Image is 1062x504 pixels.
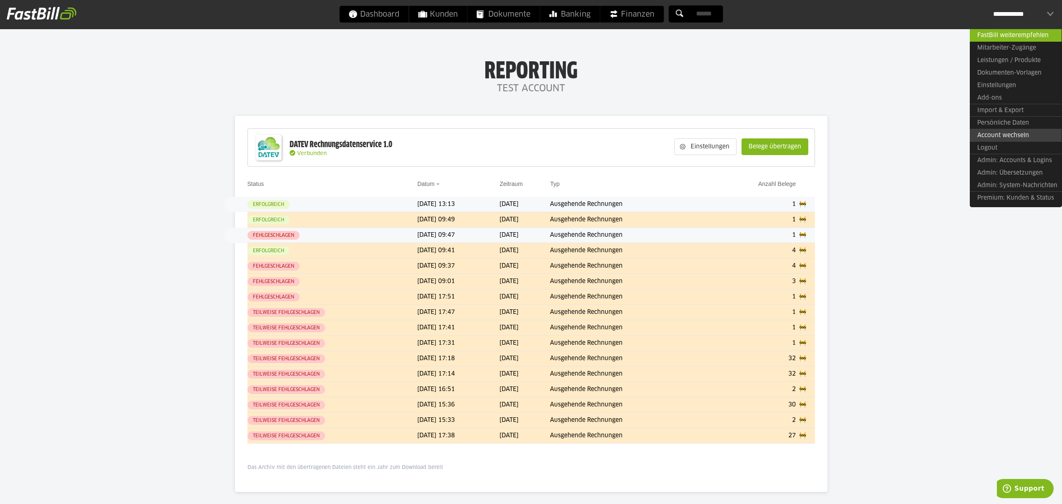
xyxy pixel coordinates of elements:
td: Ausgehende Rechnungen [550,397,709,413]
td: Ausgehende Rechnungen [550,305,709,320]
sl-badge: Teilweise fehlgeschlagen [247,401,325,409]
td: 🚧 [799,366,815,382]
sl-button: Belege übertragen [742,138,808,155]
td: [DATE] 15:33 [417,413,499,428]
td: 2 [709,382,799,397]
td: Ausgehende Rechnungen [550,228,709,243]
a: Admin: Accounts & Logins [970,154,1062,167]
td: [DATE] 17:31 [417,336,499,351]
td: 🚧 [799,413,815,428]
sl-badge: Teilweise fehlgeschlagen [247,354,325,363]
a: Zeitraum [499,181,522,187]
td: 4 [709,243,799,258]
div: DATEV Rechnungsdatenservice 1.0 [290,139,392,150]
td: 🚧 [799,305,815,320]
img: fastbill_logo_white.png [7,7,76,20]
sl-badge: Fehlgeschlagen [247,231,300,240]
td: Ausgehende Rechnungen [550,336,709,351]
sl-badge: Teilweise fehlgeschlagen [247,385,325,394]
td: 1 [709,305,799,320]
td: 3 [709,274,799,289]
a: Finanzen [600,6,663,23]
td: [DATE] [499,336,550,351]
td: [DATE] [499,212,550,228]
td: [DATE] 09:41 [417,243,499,258]
sl-badge: Fehlgeschlagen [247,262,300,271]
td: 1 [709,228,799,243]
td: 🚧 [799,197,815,212]
td: 2 [709,413,799,428]
td: Ausgehende Rechnungen [550,274,709,289]
td: Ausgehende Rechnungen [550,366,709,382]
a: Add-ons [970,92,1062,104]
td: [DATE] 17:47 [417,305,499,320]
td: 🚧 [799,258,815,274]
td: Ausgehende Rechnungen [550,413,709,428]
sl-badge: Erfolgreich [247,246,290,255]
a: Admin: System-Nachrichten [970,179,1062,192]
td: 1 [709,197,799,212]
iframe: Öffnet ein Widget, in dem Sie weitere Informationen finden [997,479,1054,500]
td: 1 [709,320,799,336]
td: Ausgehende Rechnungen [550,212,709,228]
td: [DATE] [499,382,550,397]
span: Finanzen [609,6,654,23]
td: Ausgehende Rechnungen [550,197,709,212]
p: Das Archiv mit den übertragenen Dateien steht ein Jahr zum Download bereit [247,464,815,471]
td: 🚧 [799,397,815,413]
td: [DATE] 09:37 [417,258,499,274]
td: Ausgehende Rechnungen [550,320,709,336]
sl-badge: Teilweise fehlgeschlagen [247,416,325,425]
td: 🚧 [799,428,815,444]
td: 30 [709,397,799,413]
td: Ausgehende Rechnungen [550,289,709,305]
sl-badge: Erfolgreich [247,200,290,209]
a: Account wechseln [970,129,1062,142]
td: Ausgehende Rechnungen [550,428,709,444]
td: [DATE] 09:01 [417,274,499,289]
a: Dokumente [467,6,540,23]
td: [DATE] 15:36 [417,397,499,413]
sl-badge: Fehlgeschlagen [247,277,300,286]
img: sort_desc.gif [436,183,441,185]
td: [DATE] [499,366,550,382]
td: [DATE] [499,243,550,258]
a: Logout [970,142,1062,154]
a: Datum [417,181,434,187]
td: [DATE] [499,397,550,413]
td: Ausgehende Rechnungen [550,243,709,258]
td: [DATE] [499,258,550,274]
a: Import & Export [970,104,1062,117]
td: 1 [709,289,799,305]
sl-badge: Teilweise fehlgeschlagen [247,370,325,379]
td: 32 [709,351,799,366]
td: [DATE] [499,413,550,428]
td: [DATE] [499,289,550,305]
a: Leistungen / Produkte [970,54,1062,67]
a: Persönliche Daten [970,116,1062,129]
td: 1 [709,336,799,351]
td: 🚧 [799,351,815,366]
td: 🚧 [799,228,815,243]
td: [DATE] 09:47 [417,228,499,243]
a: Admin: Übersetzungen [970,167,1062,179]
a: Banking [540,6,600,23]
span: Verbunden [297,151,327,156]
td: 32 [709,366,799,382]
td: Ausgehende Rechnungen [550,382,709,397]
a: Kunden [409,6,467,23]
td: [DATE] [499,228,550,243]
td: Ausgehende Rechnungen [550,258,709,274]
td: 🚧 [799,274,815,289]
img: DATEV-Datenservice Logo [252,131,285,164]
sl-badge: Erfolgreich [247,216,290,224]
td: 27 [709,428,799,444]
sl-badge: Teilweise fehlgeschlagen [247,323,325,332]
td: 🚧 [799,243,815,258]
td: Ausgehende Rechnungen [550,351,709,366]
td: 🚧 [799,320,815,336]
sl-button: Einstellungen [674,138,737,155]
span: Dokumente [477,6,530,23]
td: [DATE] 17:41 [417,320,499,336]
